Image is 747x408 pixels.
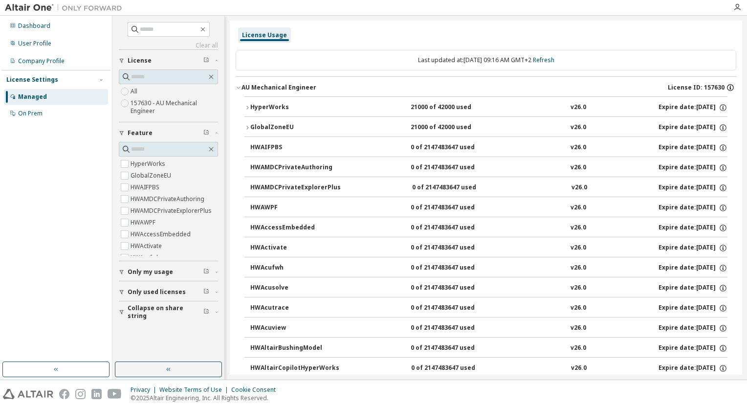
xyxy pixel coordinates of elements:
[236,77,736,98] button: AU Mechanical EngineerLicense ID: 157630
[250,317,727,339] button: HWAcuview0 of 2147483647 usedv26.0Expire date:[DATE]
[571,143,586,152] div: v26.0
[128,129,153,137] span: Feature
[571,284,586,293] div: v26.0
[411,244,499,252] div: 0 of 2147483647 used
[131,193,206,205] label: HWAMDCPrivateAuthoring
[18,57,65,65] div: Company Profile
[659,204,727,212] div: Expire date: [DATE]
[571,344,586,353] div: v26.0
[411,143,499,152] div: 0 of 2147483647 used
[571,364,587,373] div: v26.0
[571,244,586,252] div: v26.0
[159,386,231,394] div: Website Terms of Use
[231,386,282,394] div: Cookie Consent
[203,268,209,276] span: Clear filter
[571,204,586,212] div: v26.0
[659,163,727,172] div: Expire date: [DATE]
[250,244,338,252] div: HWActivate
[18,110,43,117] div: On Prem
[659,224,727,232] div: Expire date: [DATE]
[131,394,282,402] p: © 2025 Altair Engineering, Inc. All Rights Reserved.
[59,389,69,399] img: facebook.svg
[203,288,209,296] span: Clear filter
[18,22,50,30] div: Dashboard
[250,217,727,239] button: HWAccessEmbedded0 of 2147483647 usedv26.0Expire date:[DATE]
[659,123,727,132] div: Expire date: [DATE]
[571,304,586,313] div: v26.0
[119,261,218,283] button: Only my usage
[131,170,173,181] label: GlobalZoneEU
[668,84,725,91] span: License ID: 157630
[250,304,338,313] div: HWAcutrace
[412,183,500,192] div: 0 of 2147483647 used
[203,129,209,137] span: Clear filter
[250,284,338,293] div: HWAcusolve
[108,389,122,399] img: youtube.svg
[131,158,167,170] label: HyperWorks
[250,358,727,379] button: HWAltairCopilotHyperWorks0 of 2147483647 usedv26.0Expire date:[DATE]
[250,224,338,232] div: HWAccessEmbedded
[203,57,209,65] span: Clear filter
[411,324,499,333] div: 0 of 2147483647 used
[131,86,139,97] label: All
[3,389,53,399] img: altair_logo.svg
[131,252,162,264] label: HWAcufwh
[18,40,51,47] div: User Profile
[250,237,727,259] button: HWActivate0 of 2147483647 usedv26.0Expire date:[DATE]
[5,3,127,13] img: Altair One
[659,364,727,373] div: Expire date: [DATE]
[244,97,727,118] button: HyperWorks21000 of 42000 usedv26.0Expire date:[DATE]
[119,281,218,303] button: Only used licenses
[659,304,727,313] div: Expire date: [DATE]
[659,103,727,112] div: Expire date: [DATE]
[128,57,152,65] span: License
[411,103,499,112] div: 21000 of 42000 used
[250,197,727,219] button: HWAWPF0 of 2147483647 usedv26.0Expire date:[DATE]
[571,183,587,192] div: v26.0
[119,301,218,323] button: Collapse on share string
[250,338,727,359] button: HWAltairBushingModel0 of 2147483647 usedv26.0Expire date:[DATE]
[250,177,727,199] button: HWAMDCPrivateExplorerPlus0 of 2147483647 usedv26.0Expire date:[DATE]
[131,386,159,394] div: Privacy
[6,76,58,84] div: License Settings
[131,181,161,193] label: HWAIFPBS
[242,31,287,39] div: License Usage
[411,123,499,132] div: 21000 of 42000 used
[250,277,727,299] button: HWAcusolve0 of 2147483647 usedv26.0Expire date:[DATE]
[75,389,86,399] img: instagram.svg
[250,143,338,152] div: HWAIFPBS
[571,324,586,333] div: v26.0
[250,123,338,132] div: GlobalZoneEU
[411,304,499,313] div: 0 of 2147483647 used
[91,389,102,399] img: linkedin.svg
[250,204,338,212] div: HWAWPF
[411,364,499,373] div: 0 of 2147483647 used
[411,163,499,172] div: 0 of 2147483647 used
[659,264,727,272] div: Expire date: [DATE]
[250,137,727,159] button: HWAIFPBS0 of 2147483647 usedv26.0Expire date:[DATE]
[128,288,186,296] span: Only used licenses
[131,97,218,117] label: 157630 - AU Mechanical Engineer
[250,163,338,172] div: HWAMDCPrivateAuthoring
[411,344,499,353] div: 0 of 2147483647 used
[571,103,586,112] div: v26.0
[411,264,499,272] div: 0 of 2147483647 used
[571,264,586,272] div: v26.0
[131,205,214,217] label: HWAMDCPrivateExplorerPlus
[119,42,218,49] a: Clear all
[128,268,173,276] span: Only my usage
[242,84,316,91] div: AU Mechanical Engineer
[659,143,727,152] div: Expire date: [DATE]
[131,240,164,252] label: HWActivate
[250,324,338,333] div: HWAcuview
[411,204,499,212] div: 0 of 2147483647 used
[571,224,586,232] div: v26.0
[203,308,209,316] span: Clear filter
[533,56,554,64] a: Refresh
[250,257,727,279] button: HWAcufwh0 of 2147483647 usedv26.0Expire date:[DATE]
[250,344,338,353] div: HWAltairBushingModel
[250,297,727,319] button: HWAcutrace0 of 2147483647 usedv26.0Expire date:[DATE]
[236,50,736,70] div: Last updated at: [DATE] 09:16 AM GMT+2
[119,122,218,144] button: Feature
[250,264,338,272] div: HWAcufwh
